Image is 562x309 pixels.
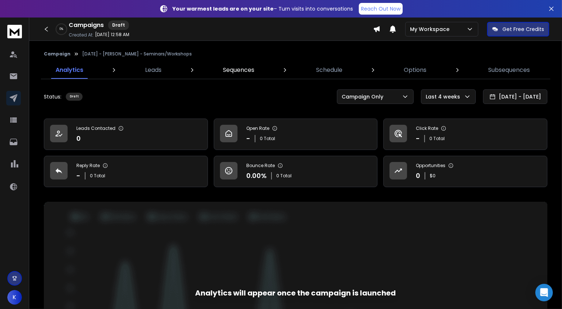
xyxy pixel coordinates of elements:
p: 0 % [60,27,63,31]
p: 0 [416,171,420,181]
a: Click Rate-0 Total [383,119,547,150]
p: Opportunities [416,163,445,169]
div: Open Intercom Messenger [535,284,553,301]
div: Analytics will appear once the campaign is launched [195,288,396,298]
p: [DATE] - [PERSON_NAME] - Seminars/Workshops [82,51,192,57]
p: Schedule [316,66,342,74]
p: $ 0 [430,173,436,179]
p: Click Rate [416,125,438,131]
p: Campaign Only [342,93,386,100]
p: 0 Total [260,136,275,142]
a: Reply Rate-0 Total [44,156,208,187]
button: K [7,290,22,305]
p: My Workspace [410,26,452,33]
p: – Turn visits into conversations [172,5,353,12]
div: Draft [66,93,83,101]
button: Campaign [44,51,71,57]
a: Leads [141,61,166,79]
div: Draft [108,20,129,30]
a: Options [399,61,431,79]
p: 0.00 % [246,171,267,181]
p: Leads Contacted [76,125,115,131]
p: Analytics [56,66,83,74]
p: - [246,134,250,144]
p: - [76,171,80,181]
a: Subsequences [484,61,534,79]
p: Options [404,66,426,74]
h1: Campaigns [69,21,104,30]
p: Leads [145,66,162,74]
p: 0 Total [90,173,105,179]
a: Sequences [219,61,259,79]
a: Bounce Rate0.00%0 Total [214,156,378,187]
button: [DATE] - [DATE] [483,89,547,104]
a: Leads Contacted0 [44,119,208,150]
p: Bounce Rate [246,163,275,169]
img: logo [7,25,22,38]
a: Reach Out Now [359,3,403,15]
p: - [416,134,420,144]
p: Last 4 weeks [426,93,463,100]
p: Reply Rate [76,163,100,169]
p: Subsequences [488,66,530,74]
p: Get Free Credits [502,26,544,33]
strong: Your warmest leads are on your site [172,5,274,12]
p: Status: [44,93,61,100]
a: Open Rate-0 Total [214,119,378,150]
button: Get Free Credits [487,22,549,36]
p: 0 [76,134,81,144]
p: Open Rate [246,125,269,131]
p: [DATE] 12:58 AM [95,32,129,38]
a: Opportunities0$0 [383,156,547,187]
p: 0 Total [276,173,292,179]
p: Reach Out Now [361,5,400,12]
p: 0 Total [429,136,445,142]
p: Sequences [223,66,254,74]
a: Analytics [51,61,88,79]
p: Created At: [69,32,94,38]
a: Schedule [312,61,347,79]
